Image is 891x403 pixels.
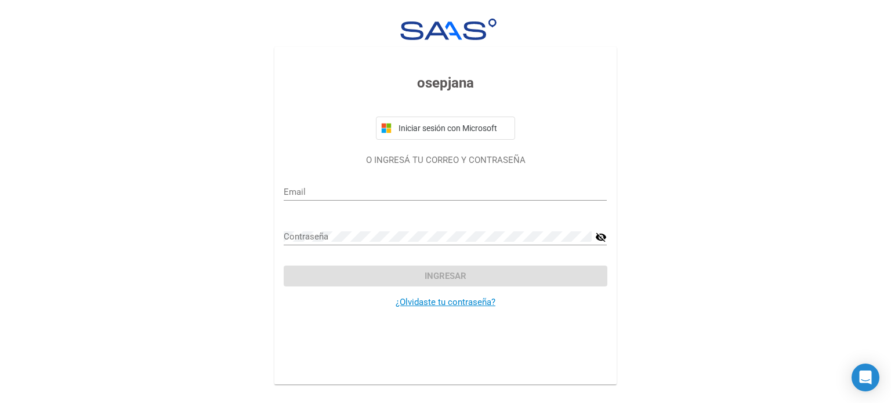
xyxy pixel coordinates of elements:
mat-icon: visibility_off [595,230,607,244]
div: Open Intercom Messenger [852,364,879,391]
p: O INGRESÁ TU CORREO Y CONTRASEÑA [284,154,607,167]
button: Iniciar sesión con Microsoft [376,117,515,140]
span: Ingresar [425,271,466,281]
h3: osepjana [284,72,607,93]
a: ¿Olvidaste tu contraseña? [396,297,495,307]
span: Iniciar sesión con Microsoft [396,124,510,133]
button: Ingresar [284,266,607,286]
